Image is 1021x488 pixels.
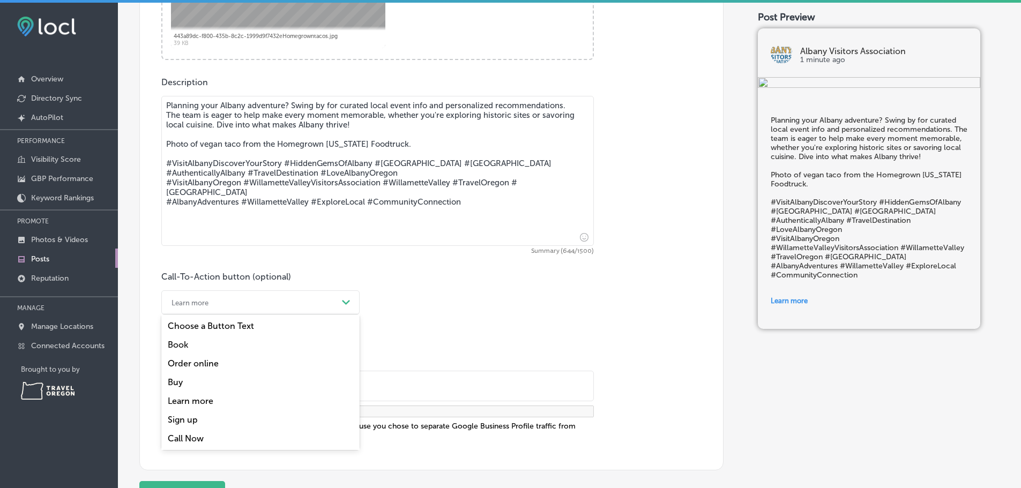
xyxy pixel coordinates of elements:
h5: Planning your Albany adventure? Swing by for curated local event info and personalized recommenda... [771,116,967,280]
p: CTA button link [161,352,594,362]
div: Sign up [161,410,360,429]
span: Learn more [771,297,808,305]
p: Albany Visitors Association [800,47,967,56]
p: Directory Sync [31,94,82,103]
p: Keyword Rankings [31,193,94,202]
div: Choose a Button Text [161,317,360,335]
p: Photos & Videos [31,235,88,244]
label: Description [161,77,208,87]
img: fda3e92497d09a02dc62c9cd864e3231.png [17,17,76,36]
p: Overview [31,74,63,84]
div: Post Preview [758,11,1000,23]
p: Visibility Score [31,155,81,164]
img: tab_keywords_by_traffic_grey.svg [107,62,115,71]
img: tab_domain_overview_orange.svg [29,62,38,71]
span: Summary (644/1500) [161,248,594,254]
img: logo_orange.svg [17,17,26,26]
img: Travel Oregon [21,382,74,400]
p: Brought to you by [21,365,118,373]
p: GBP Performance [31,174,93,183]
div: Keywords by Traffic [118,63,181,70]
div: Buy [161,373,360,392]
label: Call-To-Action button (optional) [161,272,291,282]
span: Insert emoji [575,230,588,244]
div: Learn more [161,392,360,410]
p: Reputation [31,274,69,283]
p: Manage Locations [31,322,93,331]
img: logo [771,42,792,64]
p: AutoPilot [31,113,63,122]
p: 1 minute ago [800,56,967,64]
div: Book [161,335,360,354]
div: Learn more [172,298,208,306]
div: Call Now [161,429,360,448]
img: website_grey.svg [17,28,26,36]
a: Learn more [771,290,967,312]
div: v 4.0.25 [30,17,53,26]
img: 4719c5ed-8c68-45ec-bf35-d4adea8021d5 [758,77,980,90]
div: Custom tagging applied on your Posts CTA URLs because you chose to separate Google Business Profi... [174,422,593,440]
div: Order online [161,354,360,373]
p: Connected Accounts [31,341,105,350]
div: Domain Overview [41,63,96,70]
textarea: Planning your Albany adventure? Swing by for curated local event info and personalized recommenda... [161,96,594,246]
p: Posts [31,254,49,264]
div: Domain: [DOMAIN_NAME] [28,28,118,36]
